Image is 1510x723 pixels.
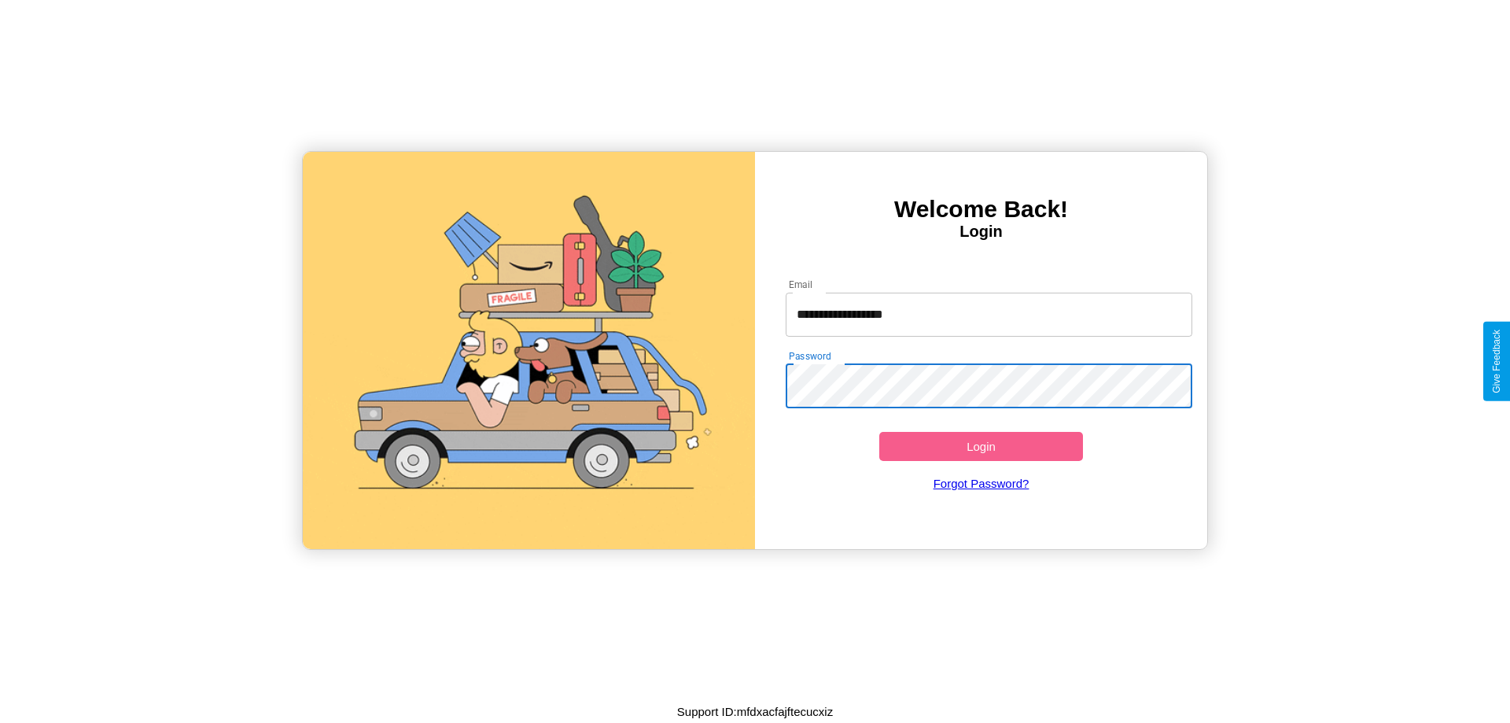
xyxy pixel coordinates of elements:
[755,196,1207,223] h3: Welcome Back!
[879,432,1083,461] button: Login
[778,461,1185,506] a: Forgot Password?
[789,349,830,363] label: Password
[1491,330,1502,393] div: Give Feedback
[755,223,1207,241] h4: Login
[677,701,833,722] p: Support ID: mfdxacfajftecucxiz
[303,152,755,549] img: gif
[789,278,813,291] label: Email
